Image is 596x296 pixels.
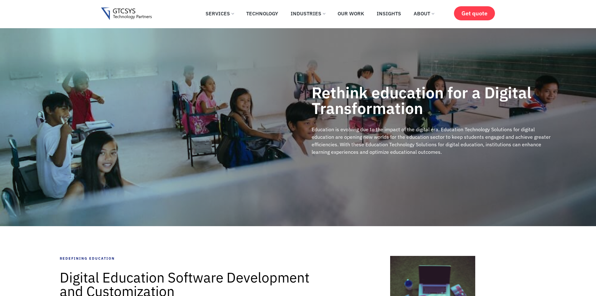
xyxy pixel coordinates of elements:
a: Insights [372,7,406,20]
div: REDEFINING EDUCATION [60,256,317,261]
a: Our Work [333,7,369,20]
p: Education is evolving due to the impact of the digital era. Education Technology Solutions for di... [312,126,555,156]
a: About [409,7,439,20]
h2: Rethink education for a Digital Transformation [312,85,555,116]
a: Technology [242,7,283,20]
a: Get quote [454,6,495,20]
img: Gtcsys logo [101,8,152,20]
a: Services [201,7,238,20]
span: Get quote [461,10,487,17]
a: Industries [286,7,330,20]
